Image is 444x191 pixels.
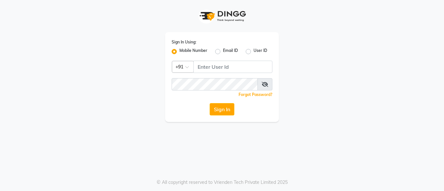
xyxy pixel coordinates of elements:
[210,103,234,115] button: Sign In
[172,78,258,90] input: Username
[239,92,272,97] a: Forgot Password?
[223,48,238,55] label: Email ID
[172,39,196,45] label: Sign In Using:
[179,48,207,55] label: Mobile Number
[196,6,248,26] img: logo1.svg
[254,48,267,55] label: User ID
[193,61,272,73] input: Username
